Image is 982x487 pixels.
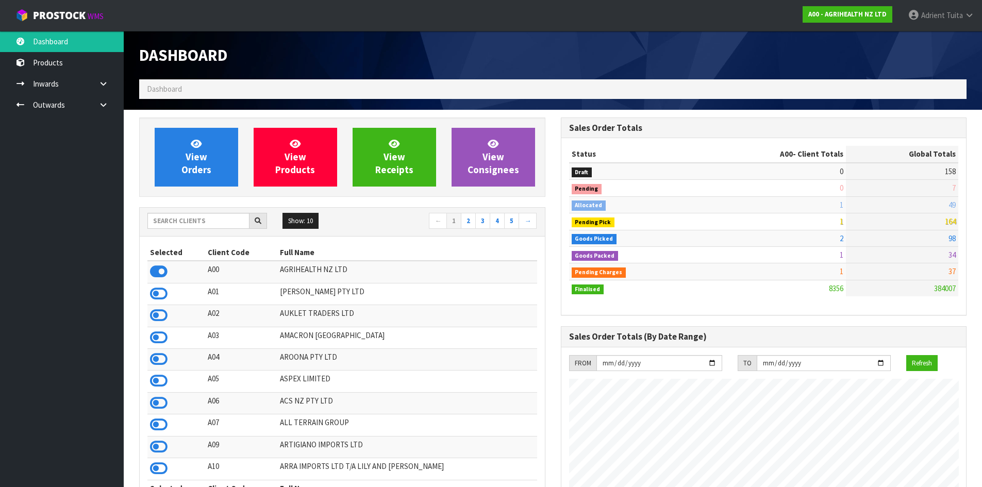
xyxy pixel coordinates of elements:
span: Goods Packed [572,251,619,261]
td: [PERSON_NAME] PTY LTD [277,283,537,305]
span: Pending [572,184,602,194]
td: A01 [205,283,277,305]
button: Refresh [906,355,938,372]
span: 1 [840,200,843,210]
td: AROONA PTY LTD [277,349,537,371]
span: 1 [840,216,843,226]
div: TO [738,355,757,372]
td: A04 [205,349,277,371]
td: ARRA IMPORTS LTD T/A LILY AND [PERSON_NAME] [277,458,537,480]
span: View Receipts [375,138,413,176]
td: A09 [205,436,277,458]
span: Pending Charges [572,267,626,278]
td: AMACRON [GEOGRAPHIC_DATA] [277,327,537,348]
span: A00 [780,149,793,159]
td: A00 [205,261,277,283]
a: ← [429,213,447,229]
span: Draft [572,167,592,178]
span: 34 [948,250,956,260]
th: Selected [147,244,205,261]
span: 1 [840,250,843,260]
span: View Products [275,138,315,176]
td: ALL TERRAIN GROUP [277,414,537,436]
a: A00 - AGRIHEALTH NZ LTD [803,6,892,23]
a: 5 [504,213,519,229]
a: 1 [446,213,461,229]
span: 37 [948,266,956,276]
small: WMS [88,11,104,21]
button: Show: 10 [282,213,319,229]
span: 158 [945,166,956,176]
td: A03 [205,327,277,348]
a: 4 [490,213,505,229]
img: cube-alt.png [15,9,28,22]
span: Goods Picked [572,234,617,244]
span: 164 [945,216,956,226]
span: 0 [840,166,843,176]
span: Dashboard [147,84,182,94]
td: ASPEX LIMITED [277,371,537,392]
span: 8356 [829,283,843,293]
th: - Client Totals [697,146,846,162]
td: A02 [205,305,277,327]
span: 49 [948,200,956,210]
span: Pending Pick [572,217,615,228]
td: ACS NZ PTY LTD [277,392,537,414]
span: Allocated [572,200,606,211]
a: → [519,213,537,229]
td: A07 [205,414,277,436]
a: ViewOrders [155,128,238,187]
h3: Sales Order Totals [569,123,959,133]
a: ViewProducts [254,128,337,187]
nav: Page navigation [350,213,537,231]
span: 7 [952,183,956,193]
span: 1 [840,266,843,276]
span: Dashboard [139,45,227,65]
span: 98 [948,233,956,243]
th: Full Name [277,244,537,261]
td: AUKLET TRADERS LTD [277,305,537,327]
span: View Orders [181,138,211,176]
input: Search clients [147,213,249,229]
h3: Sales Order Totals (By Date Range) [569,332,959,342]
span: ProStock [33,9,86,22]
span: 384007 [934,283,956,293]
span: 0 [840,183,843,193]
a: 3 [475,213,490,229]
th: Status [569,146,698,162]
td: A06 [205,392,277,414]
div: FROM [569,355,596,372]
strong: A00 - AGRIHEALTH NZ LTD [808,10,887,19]
span: Tuita [946,10,963,20]
span: 2 [840,233,843,243]
td: ARTIGIANO IMPORTS LTD [277,436,537,458]
td: A05 [205,371,277,392]
td: AGRIHEALTH NZ LTD [277,261,537,283]
a: 2 [461,213,476,229]
span: Finalised [572,284,604,295]
th: Client Code [205,244,277,261]
a: ViewReceipts [353,128,436,187]
span: View Consignees [468,138,519,176]
span: Adrient [921,10,945,20]
th: Global Totals [846,146,958,162]
td: A10 [205,458,277,480]
a: ViewConsignees [452,128,535,187]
